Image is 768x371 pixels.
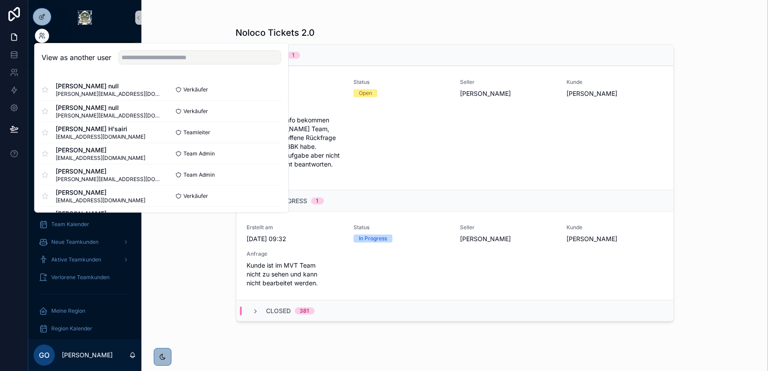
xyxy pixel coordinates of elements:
[354,79,449,86] span: Status
[359,89,372,97] div: Open
[247,105,343,112] span: Anfrage
[34,77,136,93] a: Home
[56,197,145,204] span: [EMAIL_ADDRESS][DOMAIN_NAME]
[247,89,343,98] span: [DATE] 16:57
[51,325,92,332] span: Region Kalender
[39,350,49,360] span: GO
[34,112,136,128] a: Neue Kunden
[236,211,673,300] a: Erstellt am[DATE] 09:32StatusIn ProgressSeller[PERSON_NAME]Kunde[PERSON_NAME]AnfrageKunde ist im ...
[56,209,161,218] span: [PERSON_NAME]
[34,269,136,285] a: Verlorene Teamkunden
[236,26,315,39] h1: Noloco Tickets 2.0
[34,59,136,75] a: Monatliche Performance
[34,216,136,232] a: Team Kalender
[34,303,136,319] a: Meine Region
[460,79,556,86] span: Seller
[34,148,136,163] a: [PERSON_NAME]
[183,86,208,93] span: Verkäufer
[34,165,136,181] a: Unterlagen
[34,95,136,110] a: Mein Kalender
[247,250,343,257] span: Anfrage
[51,307,85,314] span: Meine Region
[236,66,673,190] a: Erstellt am[DATE] 16:57StatusOpenSeller[PERSON_NAME]Kunde[PERSON_NAME]AnfrageIch habe die Info be...
[300,307,309,314] div: 381
[354,224,449,231] span: Status
[51,274,110,281] span: Verlorene Teamkunden
[247,261,343,288] span: Kunde ist im MVT Team nicht zu sehen und kann nicht bearbeitet werden.
[56,82,161,91] span: [PERSON_NAME] null
[316,197,319,204] div: 1
[78,11,92,25] img: App logo
[28,35,141,339] div: scrollable content
[247,235,343,243] span: [DATE] 09:32
[56,176,161,183] span: [PERSON_NAME][EMAIL_ADDRESS][DOMAIN_NAME]
[247,79,343,86] span: Erstellt am
[183,171,215,178] span: Team Admin
[56,146,145,155] span: [PERSON_NAME]
[359,235,387,242] div: In Progress
[247,224,343,231] span: Erstellt am
[566,224,662,231] span: Kunde
[566,235,662,243] span: [PERSON_NAME]
[460,89,556,98] span: [PERSON_NAME]
[566,79,662,86] span: Kunde
[460,224,556,231] span: Seller
[183,193,208,200] span: Verkäufer
[34,42,136,57] a: Noloco Tickets 2.0
[51,238,99,246] span: Neue Teamkunden
[56,188,145,197] span: [PERSON_NAME]
[183,150,215,157] span: Team Admin
[183,108,208,115] span: Verkäufer
[34,199,136,215] a: Mein Team
[266,307,291,315] span: Closed
[56,112,161,119] span: [PERSON_NAME][EMAIL_ADDRESS][DOMAIN_NAME]
[34,321,136,337] a: Region Kalender
[34,130,136,146] a: Aktive Kunden
[62,351,113,360] p: [PERSON_NAME]
[566,89,662,98] span: [PERSON_NAME]
[51,256,101,263] span: Aktive Teamkunden
[293,52,295,59] div: 1
[34,252,136,268] a: Aktive Teamkunden
[56,133,145,140] span: [EMAIL_ADDRESS][DOMAIN_NAME]
[56,155,145,162] span: [EMAIL_ADDRESS][DOMAIN_NAME]
[56,91,161,98] span: [PERSON_NAME][EMAIL_ADDRESS][DOMAIN_NAME]
[247,116,343,178] span: Ich habe die Info bekommen von [PERSON_NAME] Team, dass ich eine offene Rückfrage / Aufgabe zu BB...
[56,103,161,112] span: [PERSON_NAME] null
[51,221,89,228] span: Team Kalender
[56,125,145,133] span: [PERSON_NAME] H'sairi
[56,167,161,176] span: [PERSON_NAME]
[460,235,556,243] span: [PERSON_NAME]
[34,234,136,250] a: Neue Teamkunden
[42,52,111,63] h2: View as another user
[183,129,210,136] span: Teamleiter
